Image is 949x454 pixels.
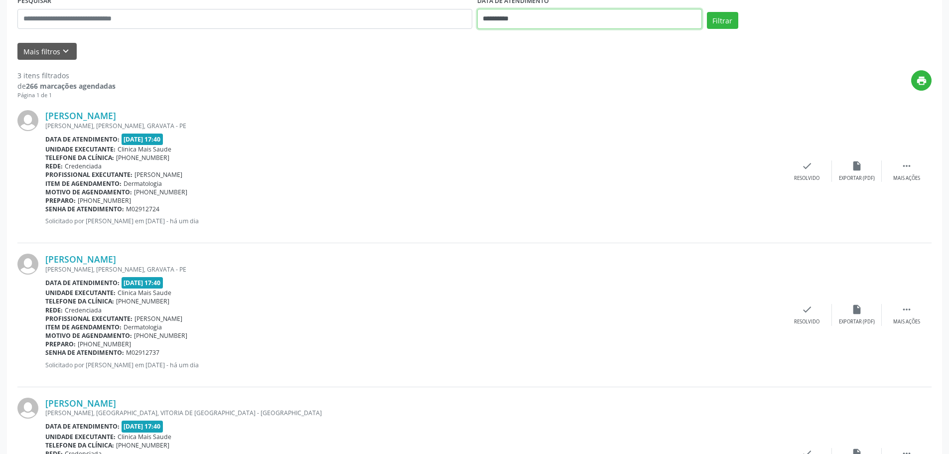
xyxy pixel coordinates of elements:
span: Credenciada [65,306,102,314]
div: Resolvido [794,318,819,325]
p: Solicitado por [PERSON_NAME] em [DATE] - há um dia [45,217,782,225]
button: Filtrar [707,12,738,29]
b: Telefone da clínica: [45,441,114,450]
span: Dermatologia [124,179,162,188]
b: Unidade executante: [45,433,116,441]
b: Senha de atendimento: [45,205,124,213]
b: Preparo: [45,340,76,348]
a: [PERSON_NAME] [45,254,116,265]
span: [PHONE_NUMBER] [78,340,131,348]
span: [DATE] 17:40 [122,277,163,289]
a: [PERSON_NAME] [45,110,116,121]
span: [PHONE_NUMBER] [116,153,169,162]
span: [PHONE_NUMBER] [116,441,169,450]
b: Profissional executante: [45,314,133,323]
span: [DATE] 17:40 [122,134,163,145]
i:  [901,160,912,171]
b: Motivo de agendamento: [45,331,132,340]
b: Item de agendamento: [45,179,122,188]
div: Resolvido [794,175,819,182]
span: [PERSON_NAME] [135,314,182,323]
b: Item de agendamento: [45,323,122,331]
b: Data de atendimento: [45,135,120,144]
div: Página 1 de 1 [17,91,116,100]
span: Clinica Mais Saude [118,289,171,297]
span: [PERSON_NAME] [135,170,182,179]
div: Exportar (PDF) [839,175,875,182]
span: [DATE] 17:40 [122,421,163,432]
b: Telefone da clínica: [45,297,114,305]
img: img [17,110,38,131]
div: Exportar (PDF) [839,318,875,325]
div: Mais ações [893,318,920,325]
span: Dermatologia [124,323,162,331]
b: Motivo de agendamento: [45,188,132,196]
b: Unidade executante: [45,145,116,153]
span: [PHONE_NUMBER] [78,196,131,205]
i: check [802,160,813,171]
b: Data de atendimento: [45,279,120,287]
span: M02912737 [126,348,159,357]
b: Senha de atendimento: [45,348,124,357]
b: Rede: [45,162,63,170]
span: Clinica Mais Saude [118,145,171,153]
b: Preparo: [45,196,76,205]
img: img [17,398,38,419]
i:  [901,304,912,315]
span: M02912724 [126,205,159,213]
div: Mais ações [893,175,920,182]
strong: 266 marcações agendadas [26,81,116,91]
span: Clinica Mais Saude [118,433,171,441]
b: Profissional executante: [45,170,133,179]
span: [PHONE_NUMBER] [134,331,187,340]
b: Telefone da clínica: [45,153,114,162]
i: insert_drive_file [851,160,862,171]
a: [PERSON_NAME] [45,398,116,409]
button: Mais filtroskeyboard_arrow_down [17,43,77,60]
b: Unidade executante: [45,289,116,297]
button: print [911,70,932,91]
div: [PERSON_NAME], [PERSON_NAME], GRAVATA - PE [45,265,782,274]
span: [PHONE_NUMBER] [134,188,187,196]
b: Rede: [45,306,63,314]
img: img [17,254,38,275]
p: Solicitado por [PERSON_NAME] em [DATE] - há um dia [45,361,782,369]
div: 3 itens filtrados [17,70,116,81]
span: [PHONE_NUMBER] [116,297,169,305]
div: de [17,81,116,91]
b: Data de atendimento: [45,422,120,431]
i: print [916,75,927,86]
i: keyboard_arrow_down [60,46,71,57]
i: check [802,304,813,315]
i: insert_drive_file [851,304,862,315]
div: [PERSON_NAME], [PERSON_NAME], GRAVATA - PE [45,122,782,130]
span: Credenciada [65,162,102,170]
div: [PERSON_NAME], [GEOGRAPHIC_DATA], VITORIA DE [GEOGRAPHIC_DATA] - [GEOGRAPHIC_DATA] [45,409,782,417]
